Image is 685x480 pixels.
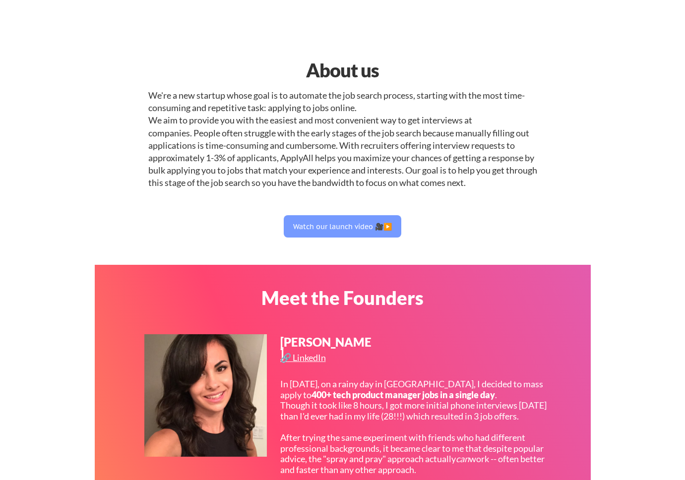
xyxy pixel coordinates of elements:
[280,353,328,365] a: 🔗 LinkedIn
[284,215,401,238] button: Watch our launch video 🎥▶️
[215,288,470,307] div: Meet the Founders
[280,336,373,360] div: [PERSON_NAME]
[215,56,470,84] div: About us
[148,89,537,189] div: We're a new startup whose goal is to automate the job search process, starting with the most time...
[311,389,495,400] strong: 400+ tech product manager jobs in a single day
[456,453,469,464] em: can
[280,353,328,362] div: 🔗 LinkedIn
